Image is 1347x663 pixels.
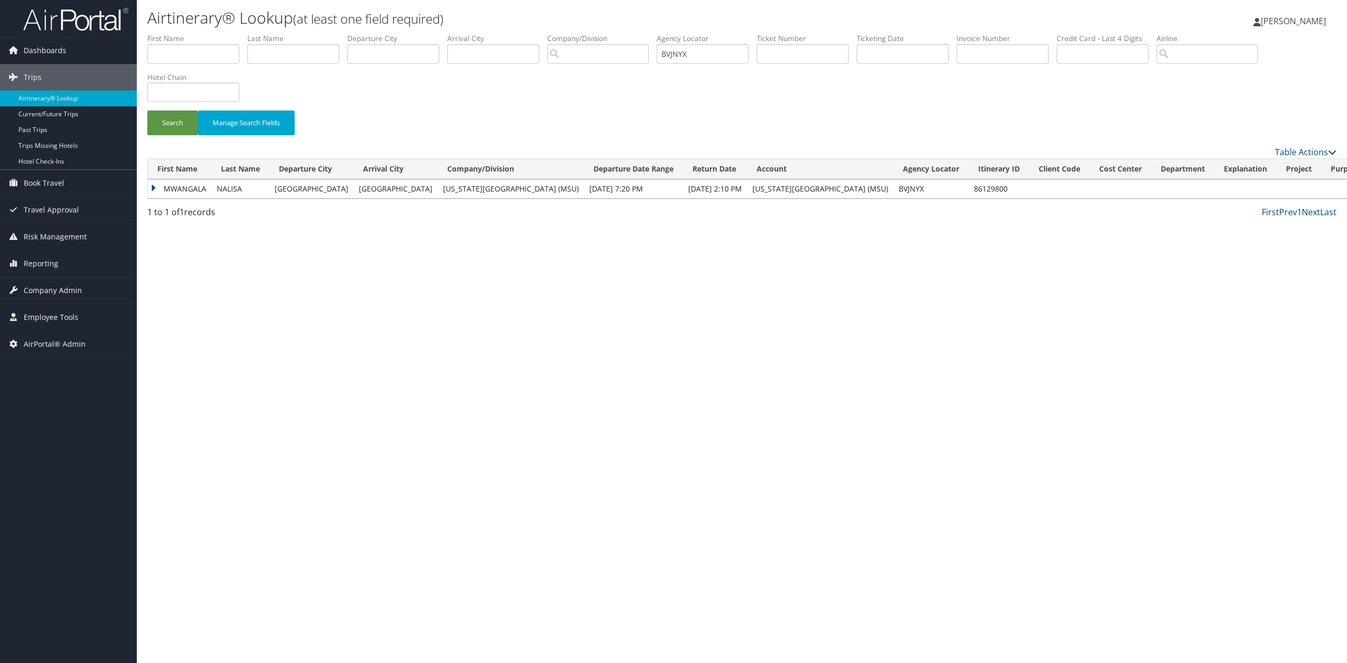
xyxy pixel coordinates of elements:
[179,206,184,218] span: 1
[148,159,212,179] th: First Name: activate to sort column ascending
[212,179,269,198] td: NALISA
[893,159,969,179] th: Agency Locator: activate to sort column ascending
[757,33,857,44] label: Ticket Number
[24,250,58,277] span: Reporting
[1253,5,1336,37] a: [PERSON_NAME]
[683,179,747,198] td: [DATE] 2:10 PM
[147,7,940,29] h1: Airtinerary® Lookup
[1275,146,1336,158] a: Table Actions
[24,197,79,223] span: Travel Approval
[1057,33,1157,44] label: Credit Card - Last 4 Digits
[147,72,247,83] label: Hotel Chain
[24,37,66,64] span: Dashboards
[24,331,86,357] span: AirPortal® Admin
[147,33,247,44] label: First Name
[857,33,957,44] label: Ticketing Date
[1302,206,1320,218] a: Next
[447,33,547,44] label: Arrival City
[247,33,347,44] label: Last Name
[1214,159,1276,179] th: Explanation: activate to sort column ascending
[24,170,64,196] span: Book Travel
[198,110,295,135] button: Manage Search Fields
[24,64,42,91] span: Trips
[893,179,969,198] td: BVJNYX
[547,33,657,44] label: Company/Division
[584,159,683,179] th: Departure Date Range: activate to sort column descending
[957,33,1057,44] label: Invoice Number
[293,10,444,27] small: (at least one field required)
[683,159,747,179] th: Return Date: activate to sort column ascending
[212,159,269,179] th: Last Name: activate to sort column ascending
[347,33,447,44] label: Departure City
[24,277,82,304] span: Company Admin
[657,33,757,44] label: Agency Locator
[1279,206,1297,218] a: Prev
[1090,159,1151,179] th: Cost Center: activate to sort column ascending
[969,179,1029,198] td: 86129800
[23,7,128,32] img: airportal-logo.png
[269,159,354,179] th: Departure City: activate to sort column ascending
[584,179,683,198] td: [DATE] 7:20 PM
[1297,206,1302,218] a: 1
[438,179,584,198] td: [US_STATE][GEOGRAPHIC_DATA] (MSU)
[148,179,212,198] td: MWANGALA
[1151,159,1214,179] th: Department: activate to sort column ascending
[147,110,198,135] button: Search
[269,179,354,198] td: [GEOGRAPHIC_DATA]
[24,304,78,330] span: Employee Tools
[354,159,438,179] th: Arrival City: activate to sort column ascending
[747,159,893,179] th: Account: activate to sort column ascending
[747,179,893,198] td: [US_STATE][GEOGRAPHIC_DATA] (MSU)
[1262,206,1279,218] a: First
[24,224,87,250] span: Risk Management
[1157,33,1266,44] label: Airline
[969,159,1029,179] th: Itinerary ID: activate to sort column ascending
[1261,15,1326,27] span: [PERSON_NAME]
[147,206,433,224] div: 1 to 1 of records
[1320,206,1336,218] a: Last
[1276,159,1321,179] th: Project: activate to sort column ascending
[438,159,584,179] th: Company/Division
[1029,159,1090,179] th: Client Code: activate to sort column ascending
[354,179,438,198] td: [GEOGRAPHIC_DATA]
